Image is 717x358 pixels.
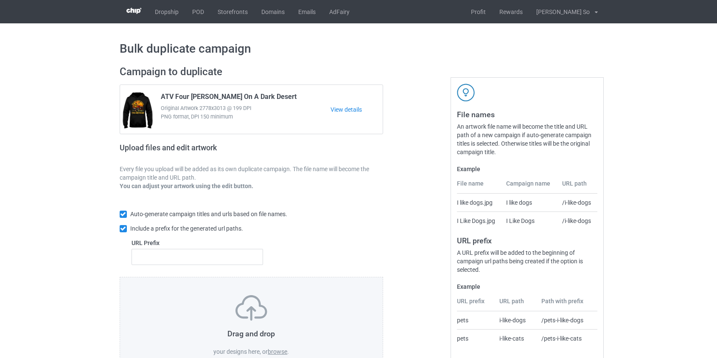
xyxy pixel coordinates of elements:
[161,93,297,104] span: ATV Four [PERSON_NAME] On A Dark Desert
[529,1,590,23] div: [PERSON_NAME] So
[557,194,597,211] td: /i-like-dogs
[268,348,287,355] label: browse
[457,110,597,119] h3: File names
[457,236,597,245] h3: URL prefix
[120,41,598,56] h1: Bulk duplicate campaign
[495,311,537,329] td: i-like-dogs
[457,248,597,274] div: A URL prefix will be added to the beginning of campaign url paths being created if the option is ...
[161,104,331,113] span: Original Artwork 2778x3013 @ 199 DPI
[457,282,597,291] label: Example
[330,105,383,114] a: View details
[287,348,289,355] span: .
[457,84,475,101] img: svg+xml;base64,PD94bWwgdmVyc2lvbj0iMS4wIiBlbmNvZGluZz0iVVRGLTgiPz4KPHN2ZyB3aWR0aD0iNDJweCIgaGVpZ2...
[457,194,501,211] td: I like dogs.jpg
[457,211,501,230] td: I Like Dogs.jpg
[457,179,501,194] th: File name
[457,297,495,311] th: URL prefix
[120,183,253,189] b: You can adjust your artwork using the edit button.
[161,113,331,121] span: PNG format, DPI 150 minimum
[495,329,537,347] td: i-like-cats
[557,179,597,194] th: URL path
[501,179,557,194] th: Campaign name
[120,165,384,182] p: Every file you upload will be added as its own duplicate campaign. The file name will become the ...
[213,348,268,355] span: your designs here, or
[501,194,557,211] td: I like dogs
[120,65,384,79] h2: Campaign to duplicate
[557,211,597,230] td: /i-like-dogs
[457,122,597,156] div: An artwork file name will become the title and URL path of a new campaign if auto-generate campai...
[501,211,557,230] td: I Like Dogs
[130,225,243,232] span: Include a prefix for the generated url paths.
[126,8,141,14] img: 3d383065fc803cdd16c62507c020ddf8.png
[120,143,278,159] h2: Upload files and edit artwork
[457,329,495,347] td: pets
[495,297,537,311] th: URL path
[235,295,267,321] img: svg+xml;base64,PD94bWwgdmVyc2lvbj0iMS4wIiBlbmNvZGluZz0iVVRGLTgiPz4KPHN2ZyB3aWR0aD0iNzVweCIgaGVpZ2...
[537,297,597,311] th: Path with prefix
[130,211,287,217] span: Auto-generate campaign titles and urls based on file names.
[537,329,597,347] td: /pets-i-like-cats
[537,311,597,329] td: /pets-i-like-dogs
[457,165,597,173] label: Example
[132,239,263,247] label: URL Prefix
[138,329,365,338] h3: Drag and drop
[457,311,495,329] td: pets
